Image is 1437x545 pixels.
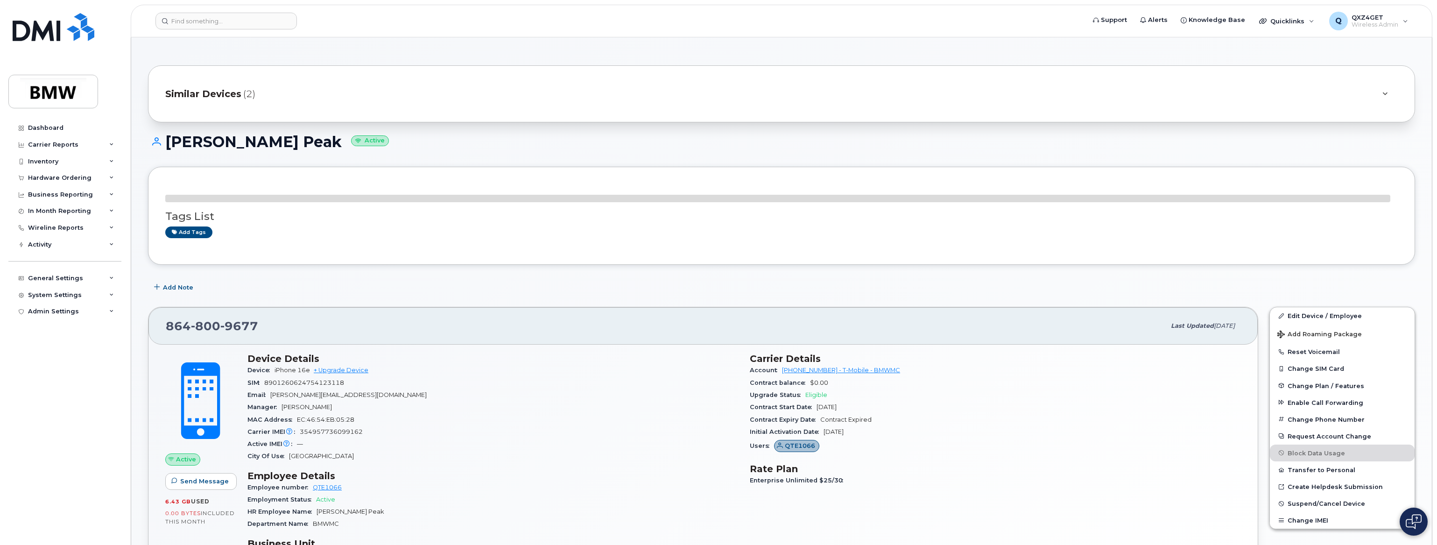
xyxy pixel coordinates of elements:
[165,211,1398,222] h3: Tags List
[317,508,384,515] span: [PERSON_NAME] Peak
[1270,411,1415,428] button: Change Phone Number
[351,135,389,146] small: Active
[247,367,275,374] span: Device
[774,442,819,449] a: QTE1066
[750,367,782,374] span: Account
[176,455,196,464] span: Active
[243,87,255,101] span: (2)
[313,520,339,527] span: BMWMC
[1270,445,1415,461] button: Block Data Usage
[750,379,810,386] span: Contract balance
[247,484,313,491] span: Employee number
[1270,478,1415,495] a: Create Helpdesk Submission
[247,379,264,386] span: SIM
[750,403,817,411] span: Contract Start Date
[1406,514,1422,529] img: Open chat
[750,391,805,398] span: Upgrade Status
[165,226,212,238] a: Add tags
[1270,324,1415,343] button: Add Roaming Package
[148,134,1415,150] h1: [PERSON_NAME] Peak
[1270,512,1415,529] button: Change IMEI
[805,391,827,398] span: Eligible
[750,353,1241,364] h3: Carrier Details
[300,428,363,435] span: 354957736099162
[180,477,229,486] span: Send Message
[247,391,270,398] span: Email
[750,442,774,449] span: Users
[148,279,201,296] button: Add Note
[297,440,303,447] span: —
[817,403,837,411] span: [DATE]
[313,484,342,491] a: QTE1066
[782,367,900,374] a: [PHONE_NUMBER] - T-Mobile - BMWMC
[247,453,289,460] span: City Of Use
[1270,377,1415,394] button: Change Plan / Features
[165,87,241,101] span: Similar Devices
[785,441,815,450] span: QTE1066
[289,453,354,460] span: [GEOGRAPHIC_DATA]
[314,367,368,374] a: + Upgrade Device
[1270,495,1415,512] button: Suspend/Cancel Device
[1270,461,1415,478] button: Transfer to Personal
[1270,428,1415,445] button: Request Account Change
[165,473,237,490] button: Send Message
[247,353,739,364] h3: Device Details
[824,428,844,435] span: [DATE]
[820,416,872,423] span: Contract Expired
[1270,307,1415,324] a: Edit Device / Employee
[1270,343,1415,360] button: Reset Voicemail
[165,510,201,517] span: 0.00 Bytes
[810,379,828,386] span: $0.00
[191,319,220,333] span: 800
[163,283,193,292] span: Add Note
[247,508,317,515] span: HR Employee Name
[750,463,1241,474] h3: Rate Plan
[1270,360,1415,377] button: Change SIM Card
[247,428,300,435] span: Carrier IMEI
[1288,382,1364,389] span: Change Plan / Features
[247,470,739,481] h3: Employee Details
[166,319,258,333] span: 864
[297,416,354,423] span: EC:46:54:EB:05:28
[1214,322,1235,329] span: [DATE]
[1171,322,1214,329] span: Last updated
[1288,500,1365,507] span: Suspend/Cancel Device
[264,379,344,386] span: 8901260624754123118
[282,403,332,411] span: [PERSON_NAME]
[247,403,282,411] span: Manager
[750,477,848,484] span: Enterprise Unlimited $25/30
[247,520,313,527] span: Department Name
[247,440,297,447] span: Active IMEI
[247,496,316,503] span: Employment Status
[275,367,310,374] span: iPhone 16e
[165,498,191,505] span: 6.43 GB
[1270,394,1415,411] button: Enable Call Forwarding
[191,498,210,505] span: used
[270,391,427,398] span: [PERSON_NAME][EMAIL_ADDRESS][DOMAIN_NAME]
[1288,399,1363,406] span: Enable Call Forwarding
[247,416,297,423] span: MAC Address
[1277,331,1362,340] span: Add Roaming Package
[220,319,258,333] span: 9677
[750,428,824,435] span: Initial Activation Date
[750,416,820,423] span: Contract Expiry Date
[316,496,335,503] span: Active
